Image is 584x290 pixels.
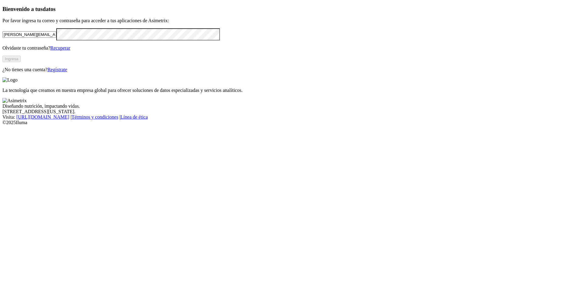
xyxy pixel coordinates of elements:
[2,88,582,93] p: La tecnología que creamos en nuestra empresa global para ofrecer soluciones de datos especializad...
[16,114,69,120] a: [URL][DOMAIN_NAME]
[2,114,582,120] div: Visita : | |
[2,103,582,109] div: Diseñando nutrición, impactando vidas.
[2,120,582,125] div: © 2025 Iluma
[50,45,70,51] a: Recuperar
[2,18,582,23] p: Por favor ingresa tu correo y contraseña para acceder a tus aplicaciones de Asimetrix:
[2,31,56,38] input: Tu correo
[43,6,56,12] span: datos
[71,114,118,120] a: Términos y condiciones
[2,98,27,103] img: Asimetrix
[2,67,582,72] p: ¿No tienes una cuenta?
[120,114,148,120] a: Línea de ética
[2,77,18,83] img: Logo
[2,6,582,12] h3: Bienvenido a tus
[2,56,21,62] button: Ingresa
[47,67,67,72] a: Regístrate
[2,109,582,114] div: [STREET_ADDRESS][US_STATE].
[2,45,582,51] p: Olvidaste tu contraseña?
